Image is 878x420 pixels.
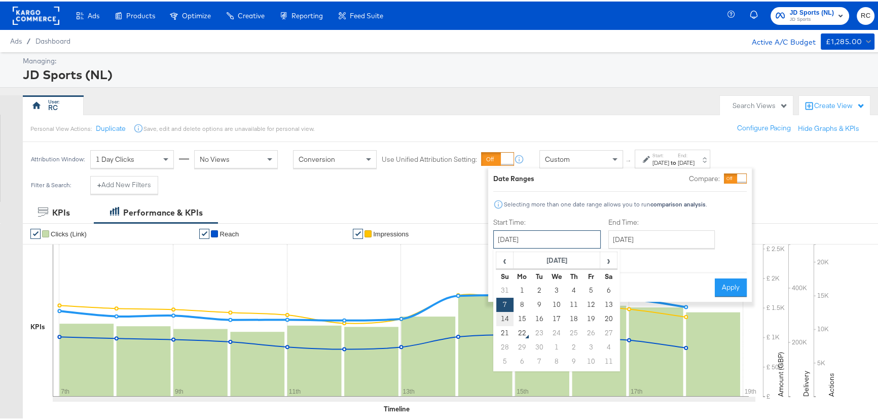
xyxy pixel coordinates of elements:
[582,268,600,282] th: Fr
[35,36,70,44] span: Dashboard
[514,268,531,282] th: Mo
[219,229,239,236] span: Reach
[514,251,600,268] th: [DATE]
[624,158,634,161] span: ↑
[821,32,874,48] button: £1,285.00
[200,153,230,162] span: No Views
[565,353,582,367] td: 9
[582,282,600,296] td: 5
[565,268,582,282] th: Th
[531,296,548,310] td: 9
[582,339,600,353] td: 3
[600,296,617,310] td: 13
[531,325,548,339] td: 23
[582,353,600,367] td: 10
[548,325,565,339] td: 24
[600,282,617,296] td: 6
[790,14,834,22] span: JD Sports
[857,6,874,23] button: RC
[496,310,514,325] td: 14
[565,296,582,310] td: 11
[514,296,531,310] td: 8
[776,351,785,395] text: Amount (GBP)
[548,339,565,353] td: 1
[548,353,565,367] td: 8
[798,122,859,132] button: Hide Graphs & KPIs
[96,153,134,162] span: 1 Day Clicks
[10,36,22,44] span: Ads
[801,369,811,395] text: Delivery
[715,277,747,295] button: Apply
[496,296,514,310] td: 7
[182,10,211,18] span: Optimize
[548,296,565,310] td: 10
[97,179,101,188] strong: +
[531,310,548,325] td: 16
[48,101,58,111] div: RC
[514,310,531,325] td: 15
[514,325,531,339] td: 22
[503,199,707,206] div: Selecting more than one date range allows you to run .
[545,153,570,162] span: Custom
[373,229,409,236] span: Impressions
[51,229,87,236] span: Clicks (Link)
[678,157,694,165] div: [DATE]
[582,325,600,339] td: 26
[582,310,600,325] td: 19
[238,10,265,18] span: Creative
[790,6,834,17] span: JD Sports (NL)
[548,310,565,325] td: 17
[548,268,565,282] th: We
[531,339,548,353] td: 30
[126,10,155,18] span: Products
[514,282,531,296] td: 1
[548,282,565,296] td: 3
[123,205,203,217] div: Performance & KPIs
[30,227,41,237] a: ✔
[23,64,872,82] div: JD Sports (NL)
[384,403,410,412] div: Timeline
[22,36,35,44] span: /
[96,122,126,132] button: Duplicate
[861,9,870,20] span: RC
[600,268,617,282] th: Sa
[496,268,514,282] th: Su
[531,268,548,282] th: Tu
[650,199,706,206] strong: comparison analysis
[771,6,850,23] button: JD Sports (NL)JD Sports
[493,172,534,182] div: Date Ranges
[514,339,531,353] td: 29
[496,339,514,353] td: 28
[291,10,323,18] span: Reporting
[652,151,669,157] label: Start:
[30,321,45,330] div: KPIs
[608,216,719,226] label: End Time:
[88,10,99,18] span: Ads
[669,157,678,165] strong: to
[353,227,363,237] a: ✔
[493,216,601,226] label: Start Time:
[678,151,694,157] label: End:
[565,325,582,339] td: 25
[531,353,548,367] td: 7
[582,296,600,310] td: 12
[826,34,862,47] div: £1,285.00
[565,339,582,353] td: 2
[531,282,548,296] td: 2
[23,55,872,64] div: Managing:
[382,153,477,163] label: Use Unified Attribution Setting:
[496,325,514,339] td: 21
[565,282,582,296] td: 4
[497,251,513,266] span: ‹
[733,99,788,109] div: Search Views
[350,10,383,18] span: Feed Suite
[600,325,617,339] td: 27
[514,353,531,367] td: 6
[30,154,85,161] div: Attribution Window:
[299,153,335,162] span: Conversion
[730,118,798,136] button: Configure Pacing
[496,353,514,367] td: 5
[600,339,617,353] td: 4
[90,174,158,193] button: +Add New Filters
[601,251,616,266] span: ›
